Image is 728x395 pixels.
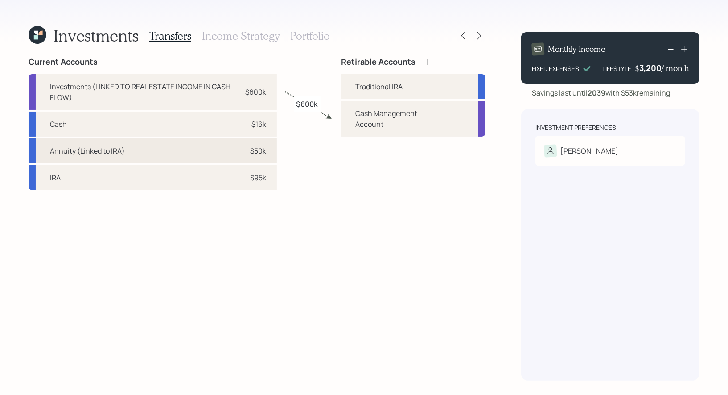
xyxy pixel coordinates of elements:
[639,62,662,73] div: 3,200
[50,146,125,156] div: Annuity (Linked to IRA)
[50,172,61,183] div: IRA
[635,63,639,73] h4: $
[532,64,579,73] div: FIXED EXPENSES
[50,119,67,129] div: Cash
[535,123,616,132] div: Investment Preferences
[341,57,415,67] h4: Retirable Accounts
[532,87,670,98] div: Savings last until with $53k remaining
[355,108,434,129] div: Cash Management Account
[588,88,605,98] b: 2039
[296,99,318,109] label: $600k
[290,29,330,42] h3: Portfolio
[251,119,266,129] div: $16k
[53,26,139,45] h1: Investments
[355,81,403,92] div: Traditional IRA
[602,64,631,73] div: LIFESTYLE
[149,29,191,42] h3: Transfers
[245,87,266,97] div: $600k
[250,146,266,156] div: $50k
[662,63,689,73] h4: / month
[50,81,232,103] div: Investments (LINKED TO REAL ESTATE INCOME IN CASH FLOW)
[250,172,266,183] div: $95k
[202,29,280,42] h3: Income Strategy
[548,44,605,54] h4: Monthly Income
[29,57,98,67] h4: Current Accounts
[560,146,618,156] div: [PERSON_NAME]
